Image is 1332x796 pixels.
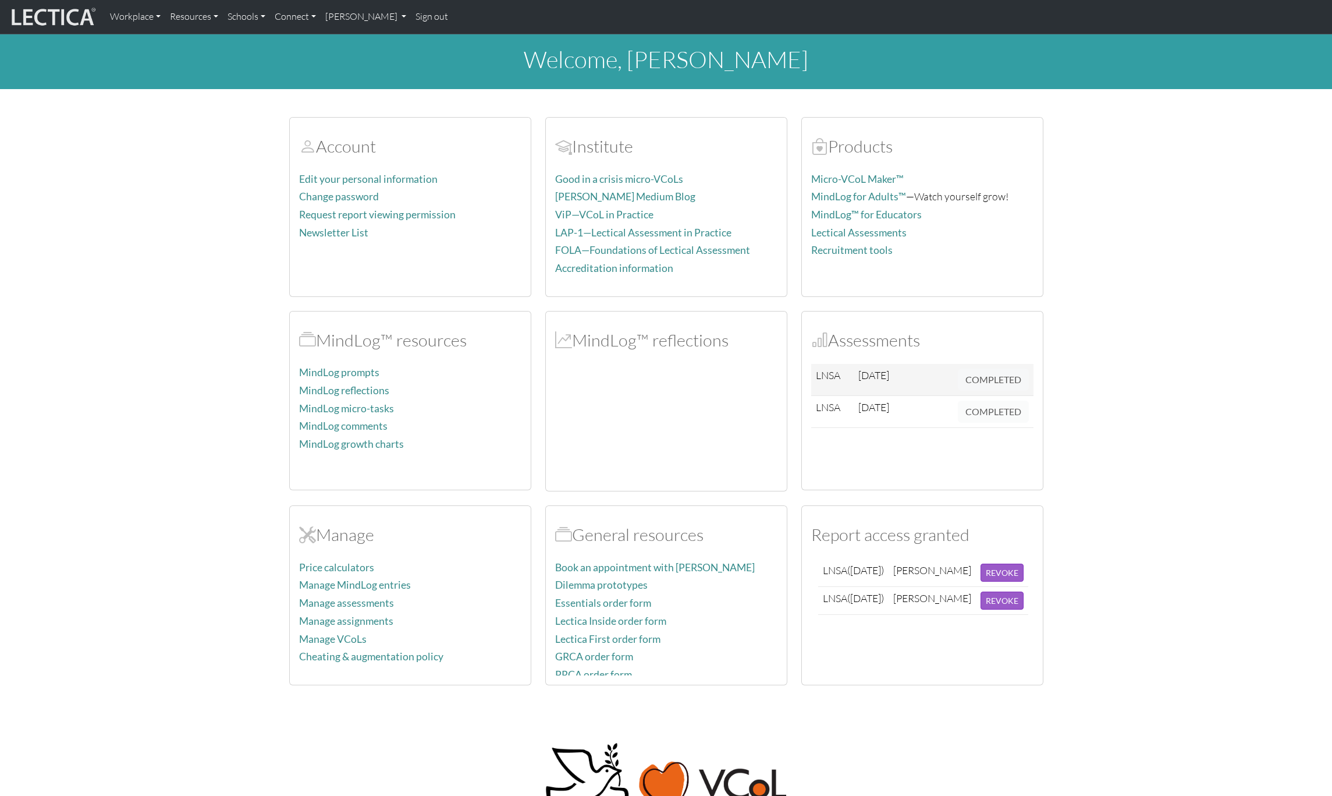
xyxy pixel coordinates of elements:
[321,5,411,29] a: [PERSON_NAME]
[411,5,453,29] a: Sign out
[555,633,660,645] a: Lectica First order form
[299,384,389,397] a: MindLog reflections
[555,524,572,545] span: Resources
[299,525,521,545] h2: Manage
[555,330,777,351] h2: MindLog™ reflections
[9,6,96,28] img: lecticalive
[555,262,673,274] a: Accreditation information
[299,330,521,351] h2: MindLog™ resources
[811,136,828,157] span: Products
[270,5,321,29] a: Connect
[847,592,884,604] span: ([DATE])
[811,364,854,396] td: LNSA
[299,524,316,545] span: Manage
[811,190,906,203] a: MindLog for Adults™
[299,330,316,351] span: MindLog™ resources
[299,561,374,574] a: Price calculators
[811,330,1033,351] h2: Assessments
[299,136,316,157] span: Account
[811,136,1033,157] h2: Products
[981,564,1024,582] button: REVOKE
[811,525,1033,545] h2: Report access granted
[811,330,828,351] span: Assessments
[165,5,223,29] a: Resources
[555,227,731,239] a: LAP-1—Lectical Assessment in Practice
[811,396,854,428] td: LNSA
[555,650,633,663] a: GRCA order form
[893,592,971,605] div: [PERSON_NAME]
[811,227,907,239] a: Lectical Assessments
[299,579,411,591] a: Manage MindLog entries
[299,650,443,663] a: Cheating & augmentation policy
[299,136,521,157] h2: Account
[555,190,695,203] a: [PERSON_NAME] Medium Blog
[555,668,632,681] a: PRCA order form
[299,173,438,185] a: Edit your personal information
[555,208,653,221] a: ViP—VCoL in Practice
[299,438,404,450] a: MindLog growth charts
[299,190,379,203] a: Change password
[105,5,165,29] a: Workplace
[811,244,893,256] a: Recruitment tools
[858,369,889,381] span: [DATE]
[299,402,394,415] a: MindLog micro-tasks
[981,592,1024,610] button: REVOKE
[555,330,572,351] span: MindLog
[555,173,683,185] a: Good in a crisis micro-VCoLs
[818,559,889,587] td: LNSA
[555,579,648,591] a: Dilemma prototypes
[299,615,393,627] a: Manage assignments
[299,208,456,221] a: Request report viewing permission
[555,615,666,627] a: Lectica Inside order form
[555,244,750,256] a: FOLA—Foundations of Lectical Assessment
[555,525,777,545] h2: General resources
[299,597,394,609] a: Manage assessments
[299,366,379,378] a: MindLog prompts
[555,136,572,157] span: Account
[555,597,651,609] a: Essentials order form
[555,561,755,574] a: Book an appointment with [PERSON_NAME]
[858,401,889,413] span: [DATE]
[847,564,884,576] span: ([DATE])
[299,420,388,432] a: MindLog comments
[818,586,889,614] td: LNSA
[555,136,777,157] h2: Institute
[223,5,270,29] a: Schools
[893,564,971,577] div: [PERSON_NAME]
[299,227,368,239] a: Newsletter List
[811,173,904,185] a: Micro-VCoL Maker™
[811,188,1033,205] p: —Watch yourself grow!
[811,208,922,221] a: MindLog™ for Educators
[299,633,367,645] a: Manage VCoLs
